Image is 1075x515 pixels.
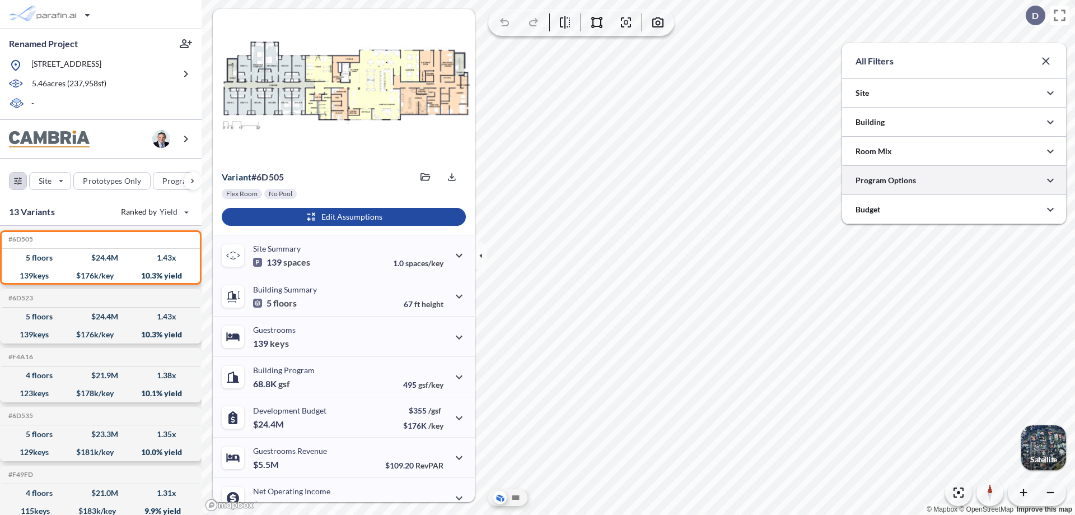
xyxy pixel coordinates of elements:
[959,505,1013,513] a: OpenStreetMap
[856,87,869,99] p: Site
[9,38,78,50] p: Renamed Project
[428,421,443,430] span: /key
[253,325,296,335] p: Guestrooms
[9,131,90,148] img: BrandImage
[222,208,466,226] button: Edit Assumptions
[6,471,33,479] h5: Click to copy the code
[253,499,281,511] p: $2.5M
[32,78,106,90] p: 5.46 acres ( 237,958 sf)
[205,499,254,512] a: Mapbox homepage
[253,257,310,268] p: 139
[6,294,33,302] h5: Click to copy the code
[253,285,317,294] p: Building Summary
[856,117,885,128] p: Building
[403,421,443,430] p: $176K
[414,299,420,309] span: ft
[6,353,33,361] h5: Click to copy the code
[253,446,327,456] p: Guestrooms Revenue
[39,175,52,187] p: Site
[253,338,289,349] p: 139
[73,172,151,190] button: Prototypes Only
[83,175,141,187] p: Prototypes Only
[162,175,194,187] p: Program
[405,258,443,268] span: spaces/key
[1021,425,1066,470] button: Switcher ImageSatellite
[418,380,443,389] span: gsf/key
[160,206,178,217] span: Yield
[253,244,301,253] p: Site Summary
[253,298,297,309] p: 5
[415,461,443,470] span: RevPAR
[253,459,281,470] p: $5.5M
[493,491,507,504] button: Aerial View
[269,189,292,198] p: No Pool
[1021,425,1066,470] img: Switcher Image
[1017,505,1072,513] a: Improve this map
[1030,455,1057,464] p: Satellite
[253,378,290,389] p: 68.8K
[222,171,251,182] span: Variant
[404,299,443,309] p: 67
[1032,11,1039,21] p: D
[153,172,213,190] button: Program
[856,204,880,215] p: Budget
[856,146,892,157] p: Room Mix
[152,130,170,148] img: user logo
[6,235,33,243] h5: Click to copy the code
[31,98,34,110] p: -
[31,58,101,72] p: [STREET_ADDRESS]
[112,203,196,221] button: Ranked by Yield
[253,419,286,430] p: $24.4M
[6,412,33,420] h5: Click to copy the code
[222,171,284,183] p: # 6d505
[403,406,443,415] p: $355
[253,365,315,375] p: Building Program
[226,189,258,198] p: Flex Room
[393,258,443,268] p: 1.0
[419,501,443,511] span: margin
[253,406,326,415] p: Development Budget
[856,54,894,68] p: All Filters
[283,257,310,268] span: spaces
[385,461,443,470] p: $109.20
[403,380,443,389] p: 495
[29,172,71,190] button: Site
[321,211,382,222] p: Edit Assumptions
[422,299,443,309] span: height
[273,298,297,309] span: floors
[253,486,330,496] p: Net Operating Income
[9,205,55,219] p: 13 Variants
[278,378,290,389] span: gsf
[509,491,522,504] button: Site Plan
[428,406,441,415] span: /gsf
[396,501,443,511] p: 45.0%
[927,505,957,513] a: Mapbox
[270,338,289,349] span: keys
